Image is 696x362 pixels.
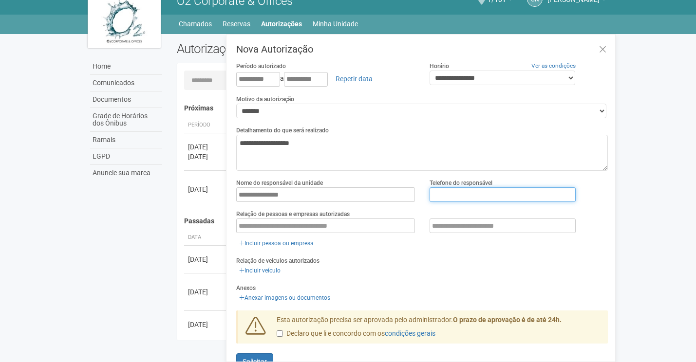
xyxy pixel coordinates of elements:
div: Esta autorização precisa ser aprovada pelo administrador. [269,315,608,344]
a: Grade de Horários dos Ônibus [90,108,162,132]
div: [DATE] [188,152,224,162]
h4: Próximas [184,105,602,112]
label: Período autorizado [236,62,286,71]
div: a [236,71,415,87]
a: Incluir pessoa ou empresa [236,238,317,249]
div: [DATE] [188,142,224,152]
label: Anexos [236,284,256,292]
label: Relação de pessoas e empresas autorizadas [236,210,350,218]
h3: Nova Autorização [236,44,608,54]
input: Declaro que li e concordo com oscondições gerais [277,330,283,337]
a: Comunicados [90,75,162,91]
th: Período [184,117,228,133]
a: Home [90,58,162,75]
a: Ramais [90,132,162,148]
a: Anuncie sua marca [90,165,162,181]
a: Autorizações [261,17,302,31]
a: Ver as condições [531,62,576,69]
a: Incluir veículo [236,265,283,276]
th: Data [184,230,228,246]
a: Repetir data [329,71,379,87]
a: Documentos [90,91,162,108]
label: Motivo da autorização [236,95,294,104]
h2: Autorizações [177,41,385,56]
strong: O prazo de aprovação é de até 24h. [453,316,562,324]
label: Nome do responsável da unidade [236,179,323,187]
div: [DATE] [188,254,224,264]
label: Relação de veículos autorizados [236,256,320,265]
a: Reservas [223,17,250,31]
label: Detalhamento do que será realizado [236,126,329,135]
a: condições gerais [385,329,435,337]
div: [DATE] [188,287,224,297]
a: Minha Unidade [313,17,358,31]
a: Anexar imagens ou documentos [236,292,333,303]
a: Chamados [179,17,212,31]
a: LGPD [90,148,162,165]
label: Horário [430,62,449,71]
h4: Passadas [184,217,602,225]
div: [DATE] [188,320,224,329]
div: [DATE] [188,184,224,194]
label: Declaro que li e concordo com os [277,329,435,339]
label: Telefone do responsável [430,179,492,187]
